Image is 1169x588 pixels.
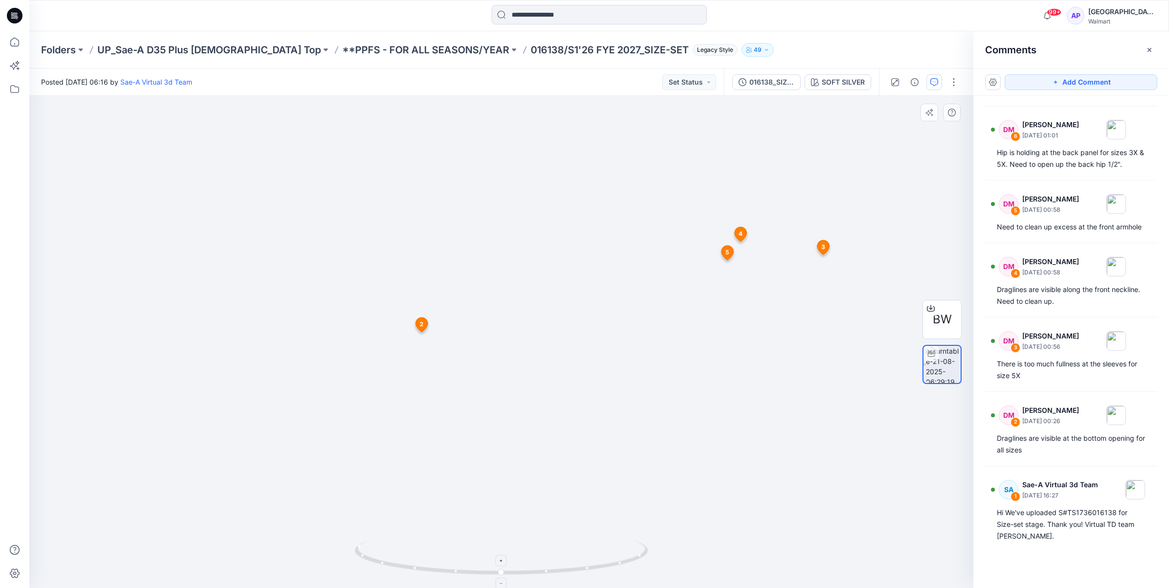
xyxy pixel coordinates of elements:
[933,311,952,328] span: BW
[999,480,1018,499] div: SA
[1022,205,1079,215] p: [DATE] 00:58
[1022,193,1079,205] p: [PERSON_NAME]
[1011,492,1020,501] div: 1
[1047,8,1061,16] span: 99+
[926,346,961,383] img: turntable-21-08-2025-06:29:19
[41,43,76,57] a: Folders
[1011,206,1020,216] div: 5
[1088,18,1157,25] div: Walmart
[1022,330,1079,342] p: [PERSON_NAME]
[985,44,1036,56] h2: Comments
[1022,119,1079,131] p: [PERSON_NAME]
[1011,132,1020,141] div: 6
[1022,405,1079,416] p: [PERSON_NAME]
[689,43,738,57] button: Legacy Style
[754,45,762,55] p: 49
[997,507,1146,542] div: Hi We've uploaded S#TS1736016138 for Size-set stage. Thank you! Virtual TD team [PERSON_NAME].
[1022,268,1079,277] p: [DATE] 00:58
[997,358,1146,382] div: There is too much fullness at the sleeves for size 5X
[732,74,801,90] button: 016138_SIZE-SET_TS PUFF SLV FLEECE SAEA 081925
[531,43,689,57] p: 016138/S1'26 FYE 2027_SIZE-SET
[999,406,1018,425] div: DM
[1088,6,1157,18] div: [GEOGRAPHIC_DATA]
[997,147,1146,170] div: Hip is holding at the back panel for sizes 3X & 5X. Need to open up the back hip 1/2".
[749,77,794,88] div: 016138_SIZE-SET_TS PUFF SLV FLEECE SAEA 081925
[1011,417,1020,427] div: 2
[1067,7,1084,24] div: AP
[999,194,1018,214] div: DM
[742,43,774,57] button: 49
[999,257,1018,276] div: DM
[997,284,1146,307] div: Draglines are visible along the front neckline. Need to clean up.
[907,74,922,90] button: Details
[41,77,192,87] span: Posted [DATE] 06:16 by
[120,78,192,86] a: Sae-A Virtual 3d Team
[999,331,1018,351] div: DM
[997,432,1146,456] div: Draglines are visible at the bottom opening for all sizes
[1022,256,1079,268] p: [PERSON_NAME]
[97,43,321,57] a: UP_Sae-A D35 Plus [DEMOGRAPHIC_DATA] Top
[1022,479,1098,491] p: Sae-A Virtual 3d Team
[1005,74,1157,90] button: Add Comment
[1011,343,1020,353] div: 3
[1022,416,1079,426] p: [DATE] 00:26
[1022,491,1098,500] p: [DATE] 16:27
[999,120,1018,139] div: DM
[342,43,509,57] a: **PPFS - FOR ALL SEASONS/YEAR
[805,74,871,90] button: SOFT SILVER
[822,77,865,88] div: SOFT SILVER
[693,44,738,56] span: Legacy Style
[1022,342,1079,352] p: [DATE] 00:56
[1011,269,1020,278] div: 4
[1022,131,1079,140] p: [DATE] 01:01
[997,221,1146,233] div: Need to clean up excess at the front armhole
